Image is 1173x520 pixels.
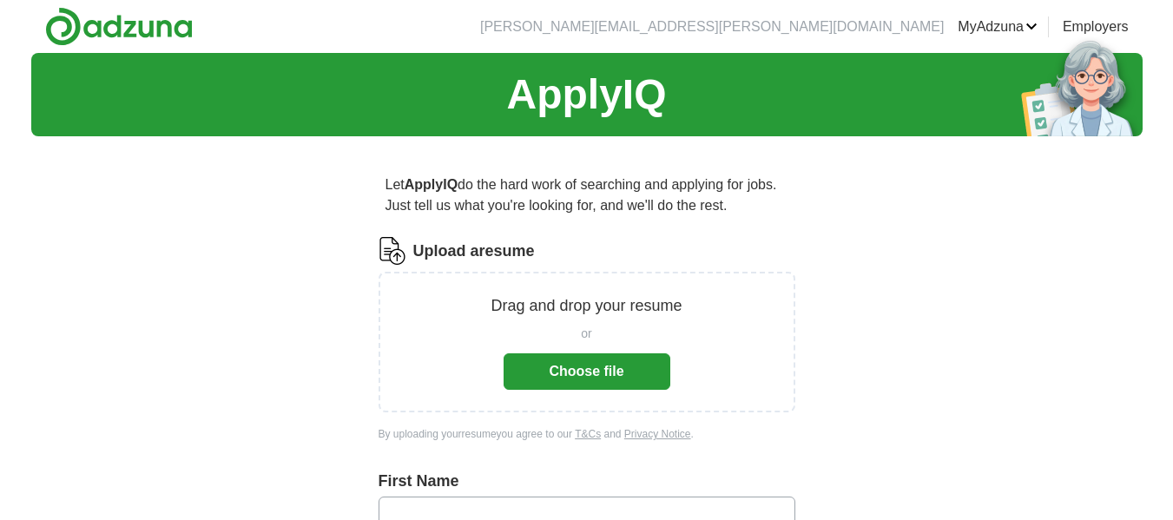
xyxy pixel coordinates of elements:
[504,353,670,390] button: Choose file
[958,16,1038,37] a: MyAdzuna
[45,7,193,46] img: Adzuna logo
[480,16,944,37] li: [PERSON_NAME][EMAIL_ADDRESS][PERSON_NAME][DOMAIN_NAME]
[405,177,458,192] strong: ApplyIQ
[379,237,406,265] img: CV Icon
[1063,16,1129,37] a: Employers
[581,325,591,343] span: or
[379,426,795,442] div: By uploading your resume you agree to our and .
[491,294,682,318] p: Drag and drop your resume
[506,63,666,126] h1: ApplyIQ
[413,240,535,263] label: Upload a resume
[575,428,601,440] a: T&Cs
[379,470,795,493] label: First Name
[379,168,795,223] p: Let do the hard work of searching and applying for jobs. Just tell us what you're looking for, an...
[624,428,691,440] a: Privacy Notice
